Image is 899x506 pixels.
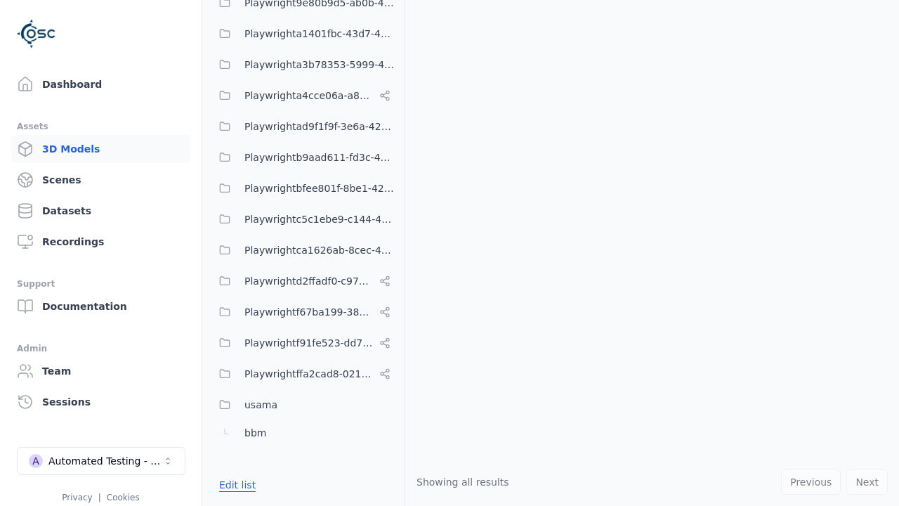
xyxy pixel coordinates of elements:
span: Showing all results [416,476,509,488]
div: A [29,454,43,468]
span: Playwrighta3b78353-5999-46c5-9eab-70007203469a [244,56,396,73]
button: Playwrightad9f1f9f-3e6a-4231-8f19-c506bf64a382 [211,112,396,141]
button: Playwrightffa2cad8-0214-4c2f-a758-8e9593c5a37e [211,360,396,388]
button: Playwrightf91fe523-dd75-44f3-a953-451f6070cb42 [211,329,396,357]
a: Privacy [62,493,92,502]
a: Cookies [107,493,140,502]
div: Support [17,275,185,292]
span: Playwrighta4cce06a-a8e6-4c0d-bfc1-93e8d78d750a [244,87,374,104]
div: Assets [17,118,185,135]
button: Playwrightc5c1ebe9-c144-4159-917e-14793556a2a2 [211,205,396,233]
span: Playwrightf67ba199-386a-42d1-aebc-3b37e79c7296 [244,304,374,320]
span: Playwrightd2ffadf0-c973-454c-8fcf-dadaeffcb802 [244,273,374,290]
button: Playwrightbfee801f-8be1-42a6-b774-94c49e43b650 [211,174,396,202]
a: 3D Models [11,135,190,163]
a: Recordings [11,228,190,256]
a: Dashboard [11,70,190,98]
span: Playwrightad9f1f9f-3e6a-4231-8f19-c506bf64a382 [244,118,396,135]
span: Playwrightc5c1ebe9-c144-4159-917e-14793556a2a2 [244,211,396,228]
img: Logo [17,14,56,53]
button: Playwrighta4cce06a-a8e6-4c0d-bfc1-93e8d78d750a [211,82,396,110]
button: usama [211,391,396,419]
button: Playwrightca1626ab-8cec-4ddc-b85a-2f9392fe08d1 [211,236,396,264]
div: Admin [17,340,185,357]
button: Select a workspace [17,447,185,475]
a: Sessions [11,388,190,416]
button: Playwrightd2ffadf0-c973-454c-8fcf-dadaeffcb802 [211,267,396,295]
button: Edit list [211,472,264,498]
span: Playwrightbfee801f-8be1-42a6-b774-94c49e43b650 [244,180,396,197]
span: Playwrighta1401fbc-43d7-48dd-a309-be935d99d708 [244,25,396,42]
span: bbm [244,424,266,441]
span: | [98,493,101,502]
a: Documentation [11,292,190,320]
a: Team [11,357,190,385]
span: usama [244,396,277,413]
button: Playwrighta3b78353-5999-46c5-9eab-70007203469a [211,51,396,79]
button: Playwrighta1401fbc-43d7-48dd-a309-be935d99d708 [211,20,396,48]
span: Playwrightca1626ab-8cec-4ddc-b85a-2f9392fe08d1 [244,242,396,259]
span: Playwrightb9aad611-fd3c-4d86-88c7-cc0740a78d28 [244,149,396,166]
div: Automated Testing - Playwright [48,454,162,468]
a: Scenes [11,166,190,194]
span: Playwrightffa2cad8-0214-4c2f-a758-8e9593c5a37e [244,365,374,382]
button: Playwrightf67ba199-386a-42d1-aebc-3b37e79c7296 [211,298,396,326]
button: bbm [211,419,396,447]
button: Playwrightb9aad611-fd3c-4d86-88c7-cc0740a78d28 [211,143,396,171]
a: Datasets [11,197,190,225]
span: Playwrightf91fe523-dd75-44f3-a953-451f6070cb42 [244,335,374,351]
